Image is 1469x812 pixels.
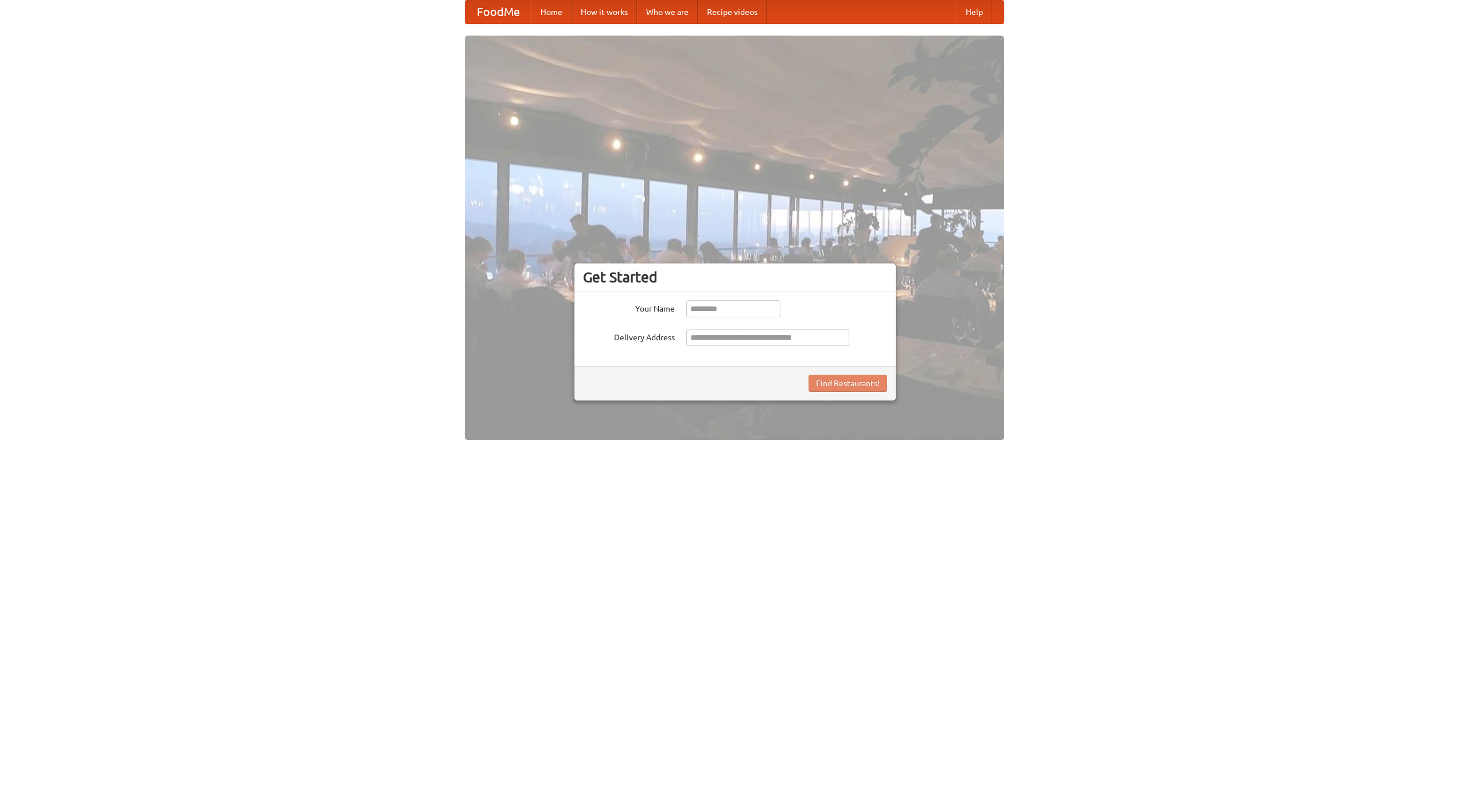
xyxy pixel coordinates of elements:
label: Delivery Address [583,329,675,343]
a: Home [531,1,572,24]
a: Who we are [637,1,698,24]
a: Recipe videos [698,1,767,24]
h3: Get Started [583,269,887,286]
a: FoodMe [465,1,531,24]
label: Your Name [583,300,675,314]
button: Find Restaurants! [809,375,887,392]
a: Help [957,1,992,24]
a: How it works [572,1,637,24]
